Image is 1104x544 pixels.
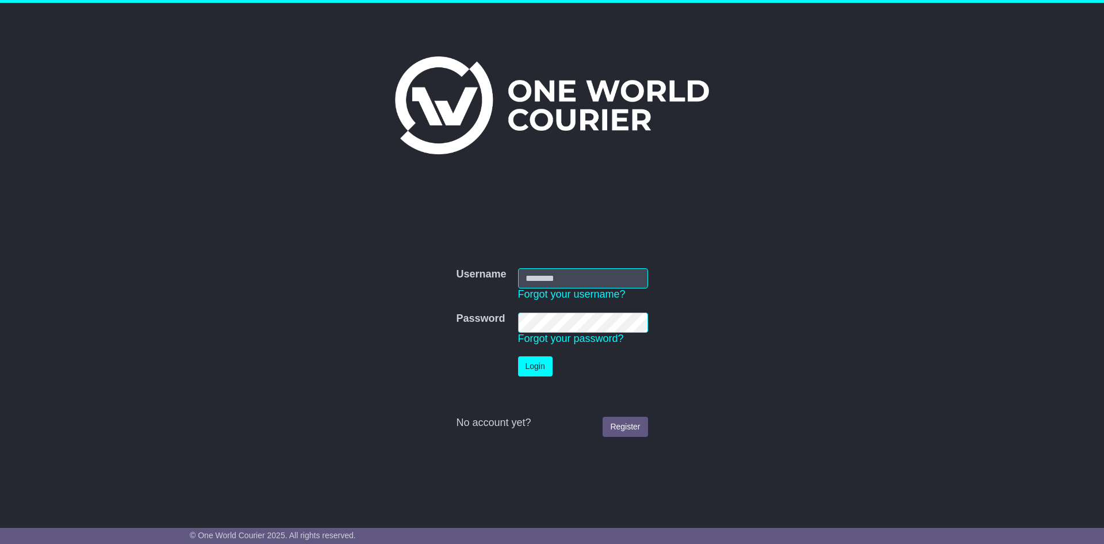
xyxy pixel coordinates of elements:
button: Login [518,356,553,376]
label: Password [456,313,505,325]
div: No account yet? [456,417,647,429]
a: Forgot your password? [518,333,624,344]
a: Forgot your username? [518,288,626,300]
a: Register [603,417,647,437]
img: One World [395,56,709,154]
label: Username [456,268,506,281]
span: © One World Courier 2025. All rights reserved. [190,531,356,540]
